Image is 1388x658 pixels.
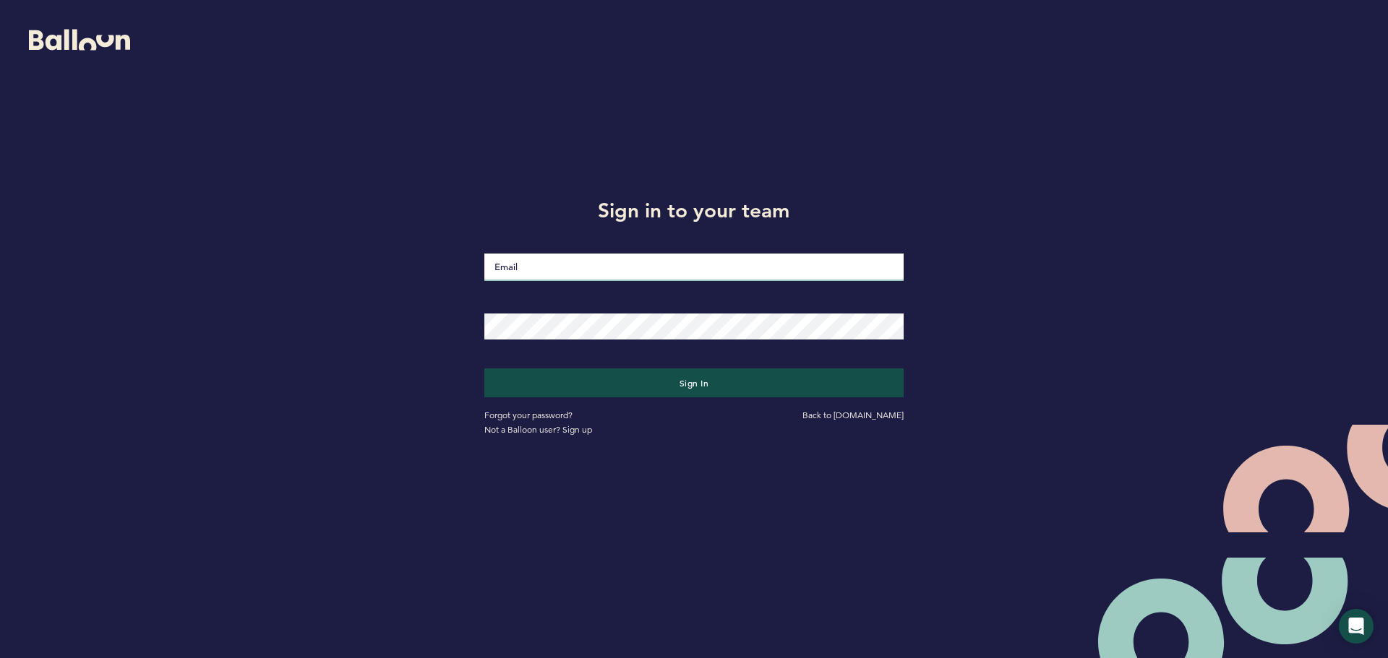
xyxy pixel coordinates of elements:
input: Email [484,254,904,281]
a: Back to [DOMAIN_NAME] [802,410,904,420]
button: Sign in [484,368,904,397]
h1: Sign in to your team [474,196,914,225]
span: Sign in [680,377,709,389]
a: Forgot your password? [484,410,573,420]
input: Password [484,313,904,339]
div: Open Intercom Messenger [1339,609,1374,644]
a: Not a Balloon user? Sign up [484,424,592,435]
